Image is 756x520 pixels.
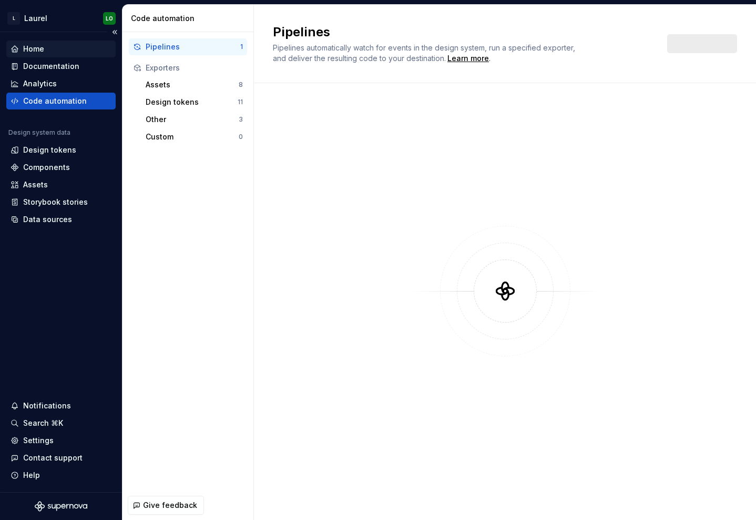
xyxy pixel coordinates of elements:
button: LLaurelLO [2,7,120,29]
button: Custom0 [141,128,247,145]
button: Pipelines1 [129,38,247,55]
div: L [7,12,20,25]
div: Search ⌘K [23,418,63,428]
button: Search ⌘K [6,415,116,432]
div: Home [23,44,44,54]
div: Notifications [23,401,71,411]
a: Home [6,41,116,57]
div: Code automation [131,13,249,24]
div: LO [106,14,113,23]
div: Analytics [23,78,57,89]
a: Learn more [447,53,489,64]
div: Assets [146,79,239,90]
button: Give feedback [128,496,204,515]
div: Exporters [146,63,243,73]
div: Pipelines [146,42,240,52]
button: Notifications [6,397,116,414]
button: Assets8 [141,76,247,93]
a: Settings [6,432,116,449]
div: Settings [23,435,54,446]
div: Design tokens [146,97,238,107]
button: Contact support [6,449,116,466]
div: Data sources [23,214,72,225]
div: 3 [239,115,243,124]
button: Collapse sidebar [107,25,122,39]
div: Laurel [24,13,47,24]
div: Storybook stories [23,197,88,207]
div: 8 [239,81,243,89]
a: Analytics [6,75,116,92]
a: Components [6,159,116,176]
h2: Pipelines [273,24,655,41]
div: Documentation [23,61,79,72]
div: Help [23,470,40,481]
div: Design tokens [23,145,76,155]
div: Design system data [8,128,70,137]
a: Code automation [6,93,116,109]
div: Code automation [23,96,87,106]
a: Design tokens [6,142,116,158]
span: Pipelines automatically watch for events in the design system, run a specified exporter, and deli... [273,43,577,63]
div: Assets [23,179,48,190]
span: . [446,55,491,63]
a: Storybook stories [6,194,116,211]
div: Contact support [23,453,83,463]
div: 1 [240,43,243,51]
button: Design tokens11 [141,94,247,111]
span: Give feedback [143,500,197,511]
svg: Supernova Logo [35,501,87,512]
div: 0 [239,133,243,141]
div: Components [23,162,70,173]
a: Data sources [6,211,116,228]
div: Custom [146,132,239,142]
button: Other3 [141,111,247,128]
button: Help [6,467,116,484]
a: Documentation [6,58,116,75]
a: Assets [6,176,116,193]
div: 11 [238,98,243,106]
div: Other [146,114,239,125]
